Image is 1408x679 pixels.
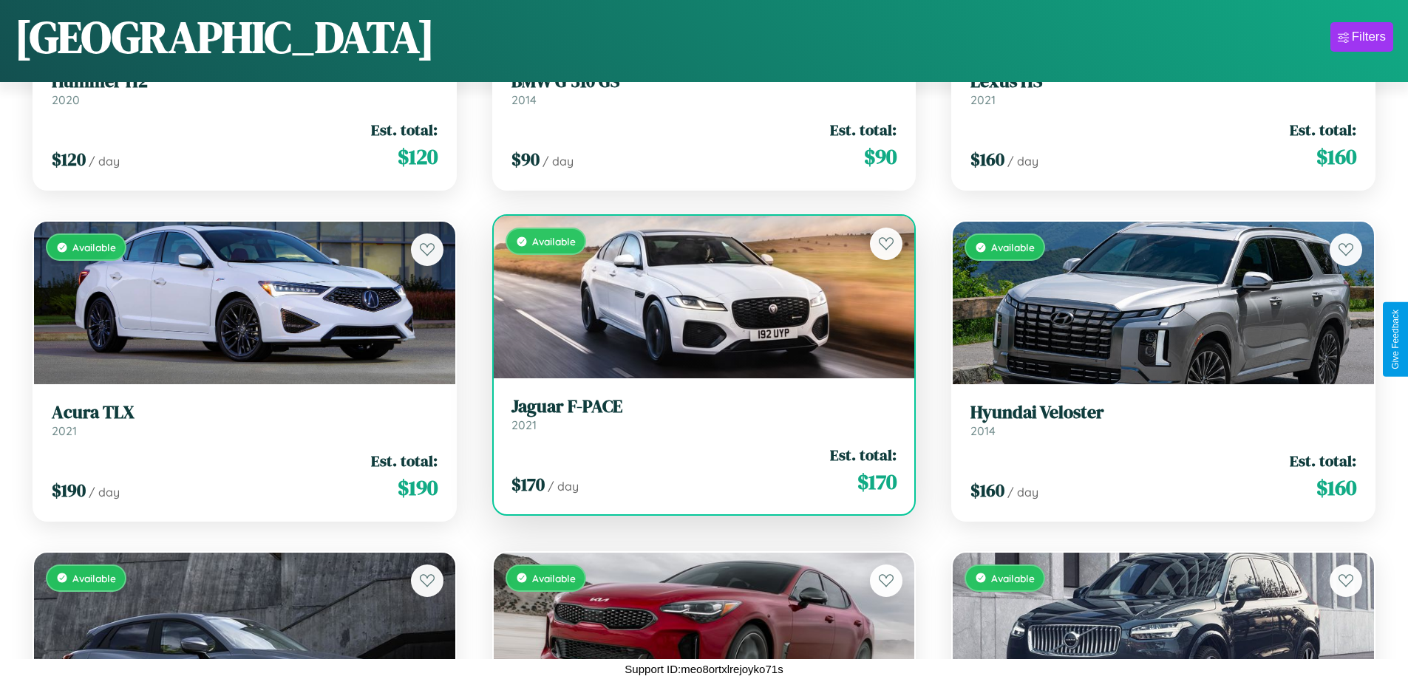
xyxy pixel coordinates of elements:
[89,485,120,499] span: / day
[532,572,576,584] span: Available
[52,71,438,92] h3: Hummer H2
[511,417,537,432] span: 2021
[970,478,1004,502] span: $ 160
[511,396,897,417] h3: Jaguar F-PACE
[1316,142,1356,171] span: $ 160
[371,450,438,471] span: Est. total:
[52,478,86,502] span: $ 190
[970,402,1356,438] a: Hyundai Veloster2014
[830,444,897,465] span: Est. total:
[52,423,77,438] span: 2021
[970,71,1356,92] h3: Lexus HS
[511,147,540,171] span: $ 90
[864,142,897,171] span: $ 90
[1007,154,1038,168] span: / day
[52,71,438,107] a: Hummer H22020
[1290,450,1356,471] span: Est. total:
[511,71,897,92] h3: BMW G 310 GS
[1007,485,1038,499] span: / day
[511,92,537,107] span: 2014
[52,402,438,438] a: Acura TLX2021
[625,659,783,679] p: Support ID: meo8ortxlrejoyko71s
[970,402,1356,423] h3: Hyundai Veloster
[52,92,80,107] span: 2020
[511,396,897,432] a: Jaguar F-PACE2021
[548,479,579,494] span: / day
[52,402,438,423] h3: Acura TLX
[72,572,116,584] span: Available
[991,572,1035,584] span: Available
[1330,22,1393,52] button: Filters
[511,472,545,497] span: $ 170
[1316,473,1356,502] span: $ 160
[72,241,116,253] span: Available
[1290,119,1356,140] span: Est. total:
[52,147,86,171] span: $ 120
[1390,310,1401,369] div: Give Feedback
[15,7,435,67] h1: [GEOGRAPHIC_DATA]
[1352,30,1386,44] div: Filters
[830,119,897,140] span: Est. total:
[970,71,1356,107] a: Lexus HS2021
[511,71,897,107] a: BMW G 310 GS2014
[89,154,120,168] span: / day
[543,154,574,168] span: / day
[970,92,996,107] span: 2021
[991,241,1035,253] span: Available
[970,423,996,438] span: 2014
[371,119,438,140] span: Est. total:
[398,142,438,171] span: $ 120
[857,467,897,497] span: $ 170
[398,473,438,502] span: $ 190
[970,147,1004,171] span: $ 160
[532,235,576,248] span: Available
